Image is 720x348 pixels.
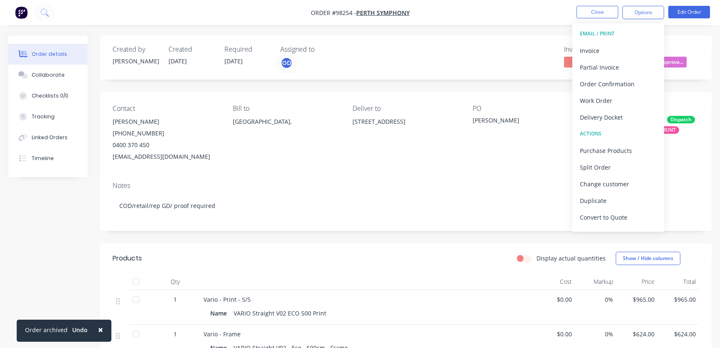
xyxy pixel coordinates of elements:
[572,159,664,175] button: Split Order
[113,151,219,163] div: [EMAIL_ADDRESS][DOMAIN_NAME]
[113,116,219,163] div: [PERSON_NAME][PHONE_NUMBER]0400 370 450[EMAIL_ADDRESS][DOMAIN_NAME]
[8,65,88,85] button: Collaborate
[580,95,657,107] div: Work Order
[113,128,219,139] div: [PHONE_NUMBER]
[580,61,657,73] div: Partial Invoice
[204,330,241,338] span: Vario - Frame
[32,92,68,100] div: Checklists 0/0
[577,6,618,18] button: Close
[580,195,657,207] div: Duplicate
[473,116,577,128] div: [PERSON_NAME]
[230,307,330,319] div: VARIO Straight V02 ECO 500 Print
[210,307,230,319] div: Name
[580,178,657,190] div: Change customer
[473,105,579,113] div: PO
[352,116,459,128] div: [STREET_ADDRESS]
[580,145,657,157] div: Purchase Products
[8,148,88,169] button: Timeline
[8,85,88,106] button: Checklists 0/0
[204,295,251,303] span: Vario - Print - S/S
[580,211,657,223] div: Convert to Quote
[32,50,67,58] div: Order details
[169,45,214,53] div: Created
[575,273,617,290] div: Markup
[668,6,710,18] button: Edit Order
[579,330,613,338] span: 0%
[537,295,572,304] span: $0.00
[356,9,410,17] a: Perth Symphony
[113,253,142,263] div: Products
[667,116,695,123] div: Dispatch
[113,57,159,65] div: [PERSON_NAME]
[32,71,65,79] div: Collaborate
[572,42,664,59] button: Invoice
[233,116,340,143] div: [GEOGRAPHIC_DATA],
[580,45,657,57] div: Invoice
[536,254,606,263] label: Display actual quantities
[113,139,219,151] div: 0400 370 450
[572,142,664,159] button: Purchase Products
[564,57,614,67] span: No
[174,330,177,338] span: 1
[580,28,657,39] div: EMAIL / PRINT
[580,161,657,173] div: Split Order
[572,109,664,125] button: Delivery Docket
[658,273,699,290] div: Total
[580,228,657,240] div: Archive
[617,273,658,290] div: Price
[572,92,664,109] button: Work Order
[352,116,459,143] div: [STREET_ADDRESS]
[572,125,664,142] button: ACTIONS
[637,45,699,53] div: Status
[572,225,664,242] button: Archive
[32,113,55,120] div: Tracking
[572,75,664,92] button: Order Confirmation
[150,273,200,290] div: Qty
[620,330,655,338] span: $624.00
[280,45,364,53] div: Assigned to
[580,128,657,139] div: ACTIONS
[537,330,572,338] span: $0.00
[233,105,340,113] div: Bill to
[572,59,664,75] button: Partial Invoice
[579,295,613,304] span: 0%
[113,193,699,218] div: COD/retail/rep GD/ proof required
[620,295,655,304] span: $965.00
[622,6,664,19] button: Options
[113,105,219,113] div: Contact
[169,57,187,65] span: [DATE]
[8,106,88,127] button: Tracking
[98,324,103,335] span: ×
[25,325,68,334] div: Order archived
[32,155,54,162] div: Timeline
[113,116,219,128] div: [PERSON_NAME]
[233,116,340,128] div: [GEOGRAPHIC_DATA],
[113,45,159,53] div: Created by
[15,6,28,19] img: Factory
[90,320,111,340] button: Close
[113,182,699,190] div: Notes
[692,320,712,340] iframe: Intercom live chat
[661,295,696,304] span: $965.00
[580,111,657,123] div: Delivery Docket
[224,45,270,53] div: Required
[564,45,627,53] div: Invoiced
[224,57,243,65] span: [DATE]
[572,175,664,192] button: Change customer
[8,44,88,65] button: Order details
[352,105,459,113] div: Deliver to
[280,57,293,69] button: GD
[572,25,664,42] button: EMAIL / PRINT
[311,9,356,17] span: Order #98254 -
[661,330,696,338] span: $624.00
[572,192,664,209] button: Duplicate
[174,295,177,304] span: 1
[580,78,657,90] div: Order Confirmation
[534,273,575,290] div: Cost
[572,209,664,225] button: Convert to Quote
[616,252,680,265] button: Show / Hide columns
[68,324,92,336] button: Undo
[8,127,88,148] button: Linked Orders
